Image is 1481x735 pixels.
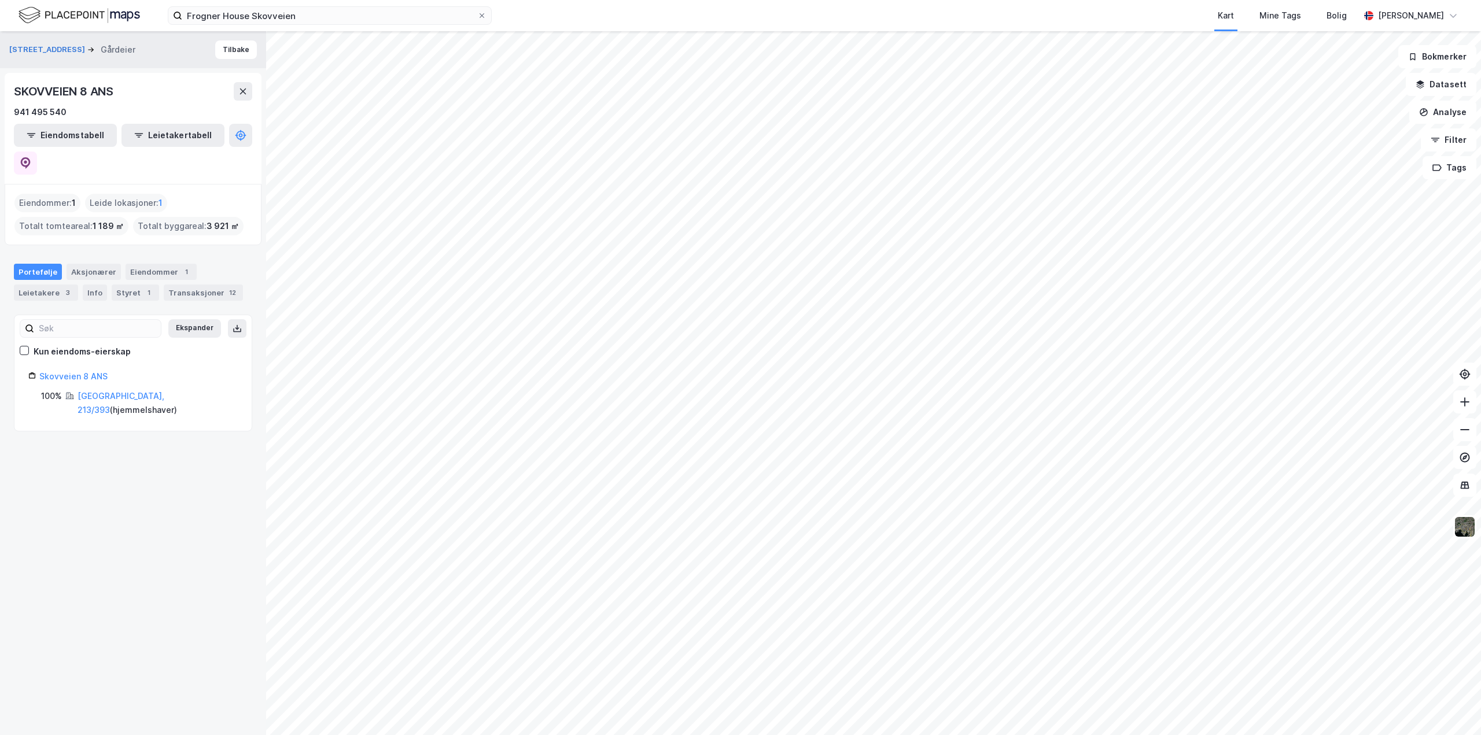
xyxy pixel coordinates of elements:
[1218,9,1234,23] div: Kart
[14,124,117,147] button: Eiendomstabell
[1454,516,1476,538] img: 9k=
[14,264,62,280] div: Portefølje
[168,319,221,338] button: Ekspander
[133,217,244,235] div: Totalt byggareal :
[101,43,135,57] div: Gårdeier
[83,285,107,301] div: Info
[164,285,243,301] div: Transaksjoner
[14,285,78,301] div: Leietakere
[180,266,192,278] div: 1
[85,194,167,212] div: Leide lokasjoner :
[34,345,131,359] div: Kun eiendoms-eierskap
[78,391,164,415] a: [GEOGRAPHIC_DATA], 213/393
[62,287,73,298] div: 3
[34,320,161,337] input: Søk
[159,196,163,210] span: 1
[78,389,238,417] div: ( hjemmelshaver )
[1398,45,1476,68] button: Bokmerker
[14,82,116,101] div: SKOVVEIEN 8 ANS
[1409,101,1476,124] button: Analyse
[19,5,140,25] img: logo.f888ab2527a4732fd821a326f86c7f29.svg
[215,40,257,59] button: Tilbake
[14,105,67,119] div: 941 495 540
[93,219,124,233] span: 1 189 ㎡
[1259,9,1301,23] div: Mine Tags
[41,389,62,403] div: 100%
[1327,9,1347,23] div: Bolig
[39,371,108,381] a: Skovveien 8 ANS
[9,44,87,56] button: [STREET_ADDRESS]
[182,7,477,24] input: Søk på adresse, matrikkel, gårdeiere, leietakere eller personer
[1378,9,1444,23] div: [PERSON_NAME]
[1421,128,1476,152] button: Filter
[72,196,76,210] span: 1
[112,285,159,301] div: Styret
[67,264,121,280] div: Aksjonærer
[1406,73,1476,96] button: Datasett
[207,219,239,233] span: 3 921 ㎡
[1423,156,1476,179] button: Tags
[121,124,224,147] button: Leietakertabell
[227,287,238,298] div: 12
[14,194,80,212] div: Eiendommer :
[14,217,128,235] div: Totalt tomteareal :
[1423,679,1481,735] iframe: Chat Widget
[143,287,154,298] div: 1
[126,264,197,280] div: Eiendommer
